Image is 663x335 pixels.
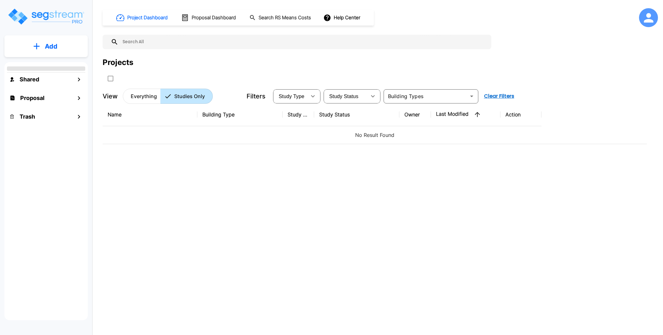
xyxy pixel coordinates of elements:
button: Everything [123,89,161,104]
p: Studies Only [174,92,205,100]
span: Study Type [279,94,304,99]
input: Search All [118,35,488,49]
div: Projects [103,57,133,68]
th: Study Status [314,103,399,126]
div: Select [325,87,367,105]
div: Platform [123,89,213,104]
th: Building Type [197,103,283,126]
th: Study Type [283,103,314,126]
p: Add [45,42,57,51]
button: Proposal Dashboard [179,11,239,24]
p: View [103,91,118,101]
button: Open [467,92,476,101]
h1: Shared [20,75,39,84]
button: Help Center [322,12,363,24]
button: SelectAll [104,72,117,85]
button: Search RS Means Costs [247,12,314,24]
button: Project Dashboard [114,11,171,25]
button: Clear Filters [481,90,517,103]
p: Filters [247,91,266,101]
button: Add [4,37,88,56]
p: No Result Found [108,131,642,139]
th: Action [500,103,541,126]
p: Everything [131,92,157,100]
th: Owner [399,103,431,126]
input: Building Types [385,92,466,101]
h1: Proposal [20,94,45,102]
h1: Trash [20,112,35,121]
h1: Project Dashboard [127,14,168,21]
img: Logo [7,8,85,26]
div: Select [274,87,307,105]
th: Last Modified [431,103,500,126]
h1: Search RS Means Costs [259,14,311,21]
th: Name [103,103,197,126]
span: Study Status [329,94,359,99]
h1: Proposal Dashboard [192,14,236,21]
button: Studies Only [160,89,213,104]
